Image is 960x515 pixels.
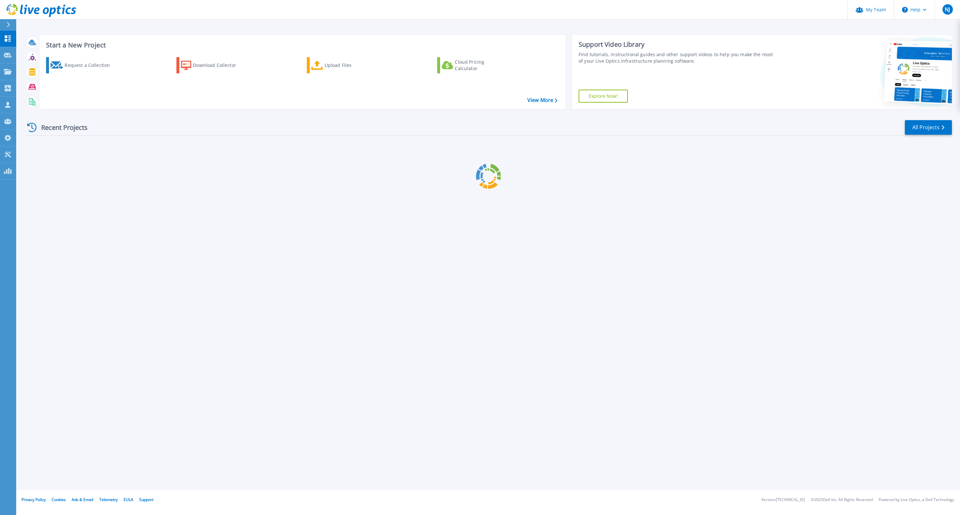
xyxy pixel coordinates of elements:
[72,497,93,502] a: Ads & Email
[325,59,377,72] div: Upload Files
[811,498,873,502] li: © 2025 Dell Inc. All Rights Reserved
[579,51,776,64] div: Find tutorials, instructional guides and other support videos to help you make the most of your L...
[124,497,133,502] a: EULA
[879,498,954,502] li: Powered by Live Optics, a Dell Technology
[139,497,153,502] a: Support
[945,7,950,12] span: NJ
[579,40,776,49] div: Support Video Library
[193,59,245,72] div: Download Collector
[905,120,952,135] a: All Projects
[21,497,46,502] a: Privacy Policy
[46,42,557,49] h3: Start a New Project
[52,497,66,502] a: Cookies
[761,498,805,502] li: Version: [TECHNICAL_ID]
[99,497,118,502] a: Telemetry
[455,59,507,72] div: Cloud Pricing Calculator
[65,59,116,72] div: Request a Collection
[307,57,379,73] a: Upload Files
[579,90,628,103] a: Explore Now!
[437,57,510,73] a: Cloud Pricing Calculator
[176,57,249,73] a: Download Collector
[25,119,96,135] div: Recent Projects
[527,97,558,103] a: View More
[46,57,118,73] a: Request a Collection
